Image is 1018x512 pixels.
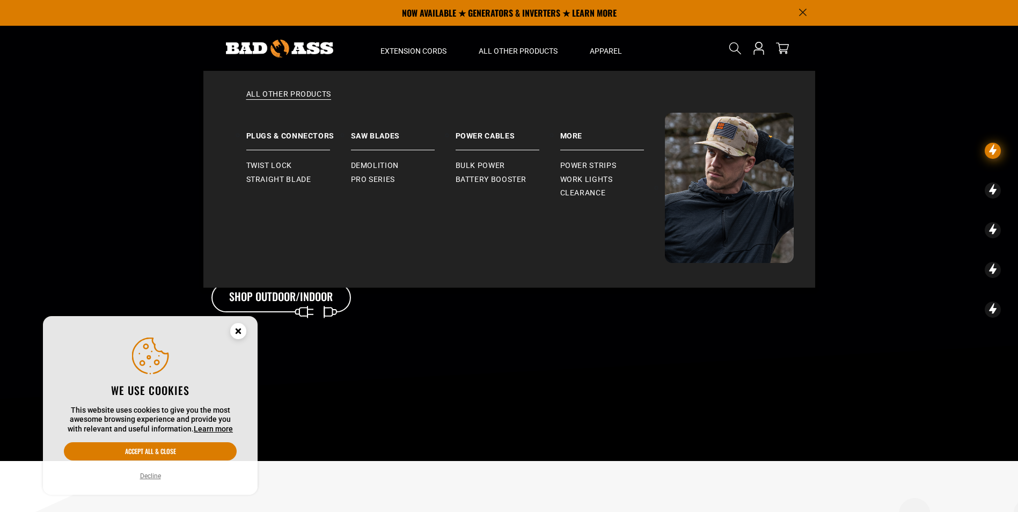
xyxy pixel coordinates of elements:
aside: Cookie Consent [43,316,258,495]
a: Power Strips [560,159,665,173]
span: Twist Lock [246,161,292,171]
span: Bulk Power [456,161,505,171]
summary: Extension Cords [364,26,463,71]
a: Demolition [351,159,456,173]
h2: We use cookies [64,383,237,397]
a: Plugs & Connectors [246,113,351,150]
span: Power Strips [560,161,617,171]
img: Bad Ass Extension Cords [665,113,794,263]
a: Clearance [560,186,665,200]
a: All Other Products [225,89,794,113]
a: More [560,113,665,150]
span: Work Lights [560,175,613,185]
span: Extension Cords [380,46,446,56]
span: Apparel [590,46,622,56]
a: Learn more [194,425,233,433]
a: Power Cables [456,113,560,150]
summary: Search [727,40,744,57]
button: Decline [137,471,164,481]
a: Twist Lock [246,159,351,173]
a: Pro Series [351,173,456,187]
span: Pro Series [351,175,395,185]
img: Bad Ass Extension Cords [226,40,333,57]
summary: Apparel [574,26,638,71]
summary: All Other Products [463,26,574,71]
p: This website uses cookies to give you the most awesome browsing experience and provide you with r... [64,406,237,434]
span: Demolition [351,161,399,171]
a: Straight Blade [246,173,351,187]
a: Bulk Power [456,159,560,173]
a: Work Lights [560,173,665,187]
a: Saw Blades [351,113,456,150]
a: Shop Outdoor/Indoor [211,283,351,313]
a: Battery Booster [456,173,560,187]
span: Battery Booster [456,175,527,185]
span: Straight Blade [246,175,311,185]
span: All Other Products [479,46,558,56]
button: Accept all & close [64,442,237,460]
span: Clearance [560,188,606,198]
